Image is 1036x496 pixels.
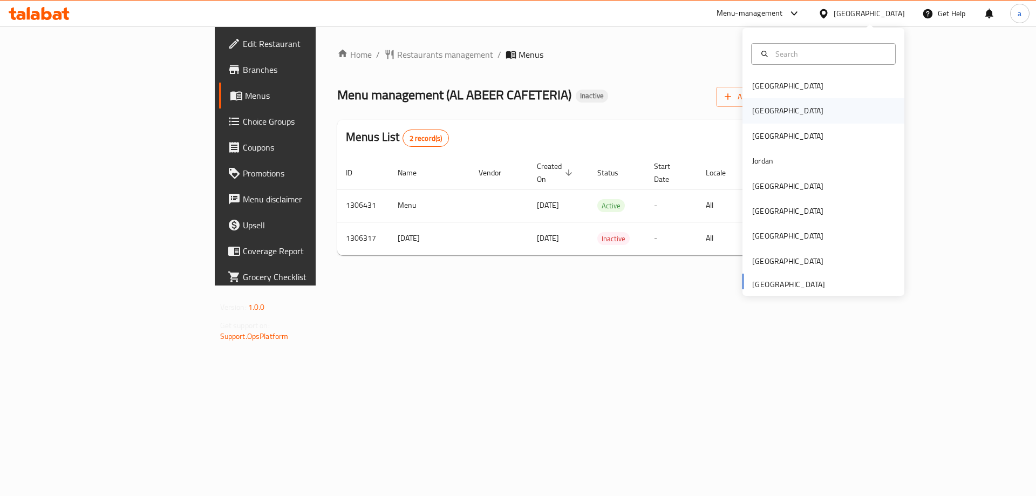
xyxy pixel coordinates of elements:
[346,166,366,179] span: ID
[243,193,379,206] span: Menu disclaimer
[389,189,470,222] td: Menu
[243,270,379,283] span: Grocery Checklist
[597,199,625,212] div: Active
[752,105,823,117] div: [GEOGRAPHIC_DATA]
[243,244,379,257] span: Coverage Report
[384,48,493,61] a: Restaurants management
[219,238,388,264] a: Coverage Report
[497,48,501,61] li: /
[537,160,576,186] span: Created On
[243,115,379,128] span: Choice Groups
[337,48,800,61] nav: breadcrumb
[219,108,388,134] a: Choice Groups
[597,200,625,212] span: Active
[725,90,791,104] span: Add New Menu
[248,300,265,314] span: 1.0.0
[219,160,388,186] a: Promotions
[219,57,388,83] a: Branches
[220,300,247,314] span: Version:
[771,48,889,60] input: Search
[752,130,823,142] div: [GEOGRAPHIC_DATA]
[537,198,559,212] span: [DATE]
[479,166,515,179] span: Vendor
[597,166,632,179] span: Status
[219,186,388,212] a: Menu disclaimer
[717,7,783,20] div: Menu-management
[834,8,905,19] div: [GEOGRAPHIC_DATA]
[576,91,608,100] span: Inactive
[752,155,773,167] div: Jordan
[403,130,449,147] div: Total records count
[597,233,630,245] span: Inactive
[245,89,379,102] span: Menus
[706,166,740,179] span: Locale
[1018,8,1021,19] span: a
[645,222,697,255] td: -
[398,166,431,179] span: Name
[243,37,379,50] span: Edit Restaurant
[220,329,289,343] a: Support.OpsPlatform
[752,180,823,192] div: [GEOGRAPHIC_DATA]
[654,160,684,186] span: Start Date
[243,63,379,76] span: Branches
[576,90,608,103] div: Inactive
[537,231,559,245] span: [DATE]
[697,222,753,255] td: All
[752,80,823,92] div: [GEOGRAPHIC_DATA]
[219,134,388,160] a: Coupons
[243,167,379,180] span: Promotions
[243,219,379,232] span: Upsell
[220,318,270,332] span: Get support on:
[346,129,449,147] h2: Menus List
[243,141,379,154] span: Coupons
[397,48,493,61] span: Restaurants management
[403,133,449,144] span: 2 record(s)
[519,48,543,61] span: Menus
[219,212,388,238] a: Upsell
[752,205,823,217] div: [GEOGRAPHIC_DATA]
[389,222,470,255] td: [DATE]
[716,87,800,107] button: Add New Menu
[337,157,874,255] table: enhanced table
[219,83,388,108] a: Menus
[697,189,753,222] td: All
[337,83,571,107] span: Menu management ( AL ABEER CAFETERIA )
[219,31,388,57] a: Edit Restaurant
[645,189,697,222] td: -
[219,264,388,290] a: Grocery Checklist
[752,255,823,267] div: [GEOGRAPHIC_DATA]
[752,230,823,242] div: [GEOGRAPHIC_DATA]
